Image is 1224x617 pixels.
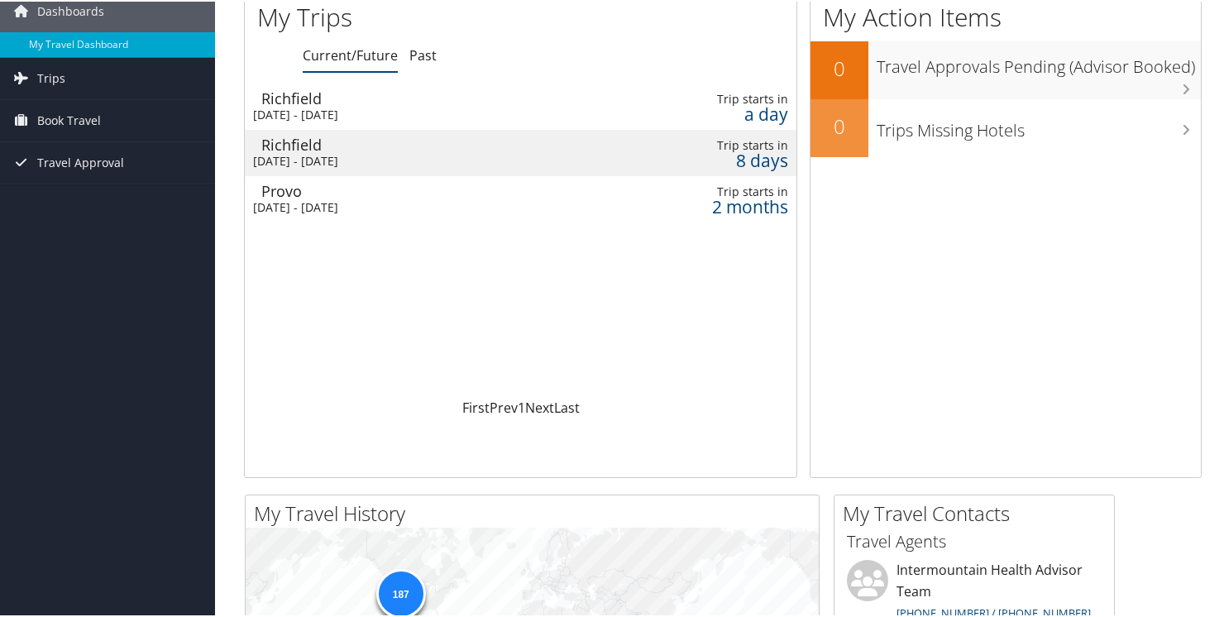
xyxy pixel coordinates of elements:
h2: My Travel History [254,498,819,526]
a: Prev [490,397,518,415]
div: Richfield [261,89,611,104]
div: 8 days [662,151,789,166]
div: a day [662,105,789,120]
a: Current/Future [303,45,398,63]
span: Travel Approval [37,141,124,182]
div: Trip starts in [662,136,789,151]
div: [DATE] - [DATE] [253,152,603,167]
a: Next [525,397,554,415]
div: Trip starts in [662,183,789,198]
span: Book Travel [37,98,101,140]
div: Provo [261,182,611,197]
h2: My Travel Contacts [843,498,1114,526]
div: Richfield [261,136,611,151]
div: Trip starts in [662,90,789,105]
a: Past [409,45,437,63]
h2: 0 [810,53,868,81]
div: [DATE] - [DATE] [253,106,603,121]
h2: 0 [810,111,868,139]
a: First [462,397,490,415]
a: 1 [518,397,525,415]
a: 0Trips Missing Hotels [810,98,1201,155]
span: Trips [37,56,65,98]
div: 187 [375,567,425,617]
h3: Travel Agents [847,529,1102,552]
a: 0Travel Approvals Pending (Advisor Booked) [810,40,1201,98]
div: [DATE] - [DATE] [253,198,603,213]
div: 2 months [662,198,789,213]
h3: Trips Missing Hotels [877,109,1201,141]
a: Last [554,397,580,415]
h3: Travel Approvals Pending (Advisor Booked) [877,45,1201,77]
